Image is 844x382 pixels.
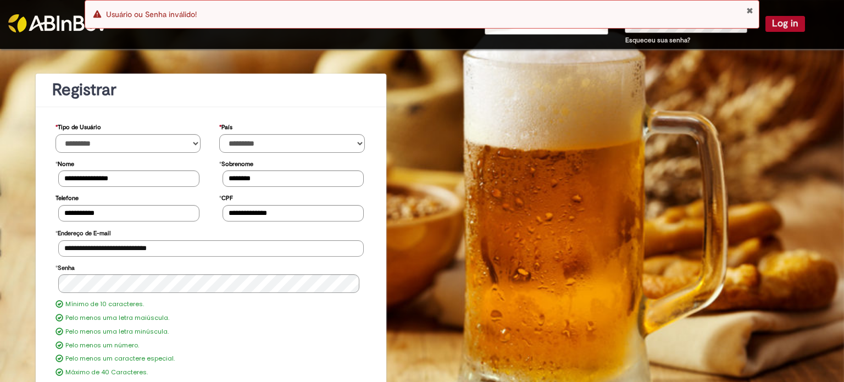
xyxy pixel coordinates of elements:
button: Log in [765,16,805,31]
label: Endereço de E-mail [55,224,110,240]
label: Pelo menos um número. [65,341,139,350]
label: CPF [219,189,233,205]
label: Senha [55,259,75,275]
label: Tipo de Usuário [55,118,101,134]
label: Telefone [55,189,79,205]
label: Mínimo de 10 caracteres. [65,300,144,309]
img: ABInbev-white.png [8,14,107,32]
button: Close Notification [746,6,753,15]
a: Esqueceu sua senha? [625,36,690,45]
label: Pelo menos uma letra maiúscula. [65,314,169,323]
label: País [219,118,232,134]
label: Máximo de 40 Caracteres. [65,368,148,377]
label: Sobrenome [219,155,253,171]
label: Nome [55,155,74,171]
label: Pelo menos um caractere especial. [65,355,175,363]
label: Pelo menos uma letra minúscula. [65,328,169,336]
h1: Registrar [52,81,370,99]
span: Usuário ou Senha inválido! [106,9,197,19]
